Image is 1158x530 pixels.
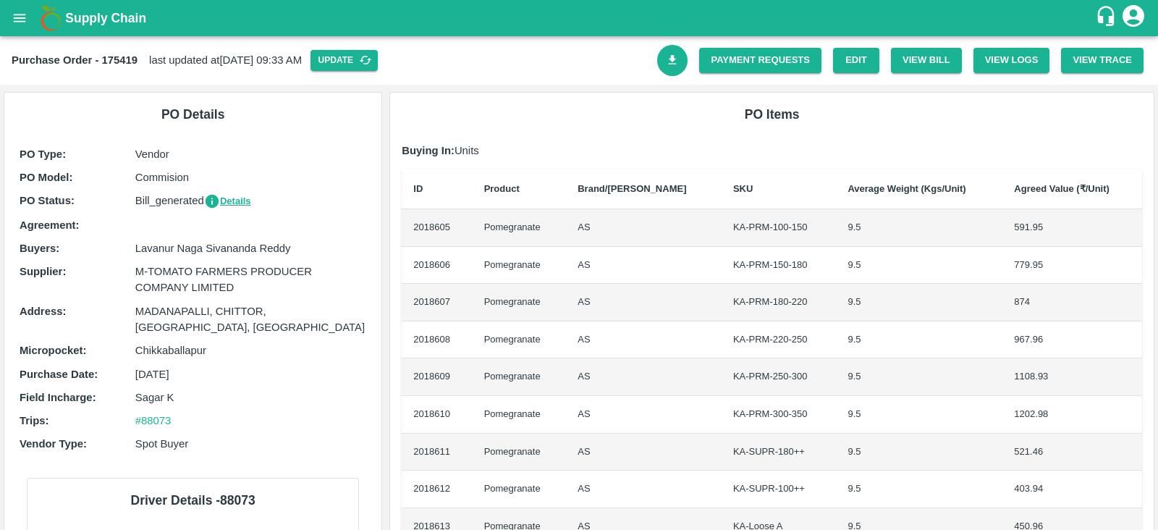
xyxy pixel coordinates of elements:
[566,209,722,247] td: AS
[20,219,79,231] b: Agreement:
[733,183,753,194] b: SKU
[833,48,879,73] a: Edit
[402,434,472,471] td: 2018611
[402,145,455,156] b: Buying In:
[722,321,837,359] td: KA-PRM-220-250
[12,54,138,66] b: Purchase Order - 175419
[722,434,837,471] td: KA-SUPR-180++
[65,8,1095,28] a: Supply Chain
[566,284,722,321] td: AS
[20,148,66,160] b: PO Type :
[3,1,36,35] button: open drawer
[1014,183,1110,194] b: Agreed Value (₹/Unit)
[16,104,370,125] h6: PO Details
[135,240,367,256] p: Lavanur Naga Sivananda Reddy
[578,183,686,194] b: Brand/[PERSON_NAME]
[20,266,66,277] b: Supplier :
[836,209,1002,247] td: 9.5
[402,284,472,321] td: 2018607
[566,247,722,285] td: AS
[135,193,367,209] p: Bill_generated
[65,11,146,25] b: Supply Chain
[1002,358,1142,396] td: 1108.93
[20,369,98,380] b: Purchase Date :
[402,247,472,285] td: 2018606
[836,321,1002,359] td: 9.5
[722,284,837,321] td: KA-PRM-180-220
[473,209,567,247] td: Pomegranate
[402,209,472,247] td: 2018605
[1002,247,1142,285] td: 779.95
[135,264,367,296] p: M-TOMATO FARMERS PRODUCER COMPANY LIMITED
[39,490,347,510] h6: Driver Details - 88073
[1002,434,1142,471] td: 521.46
[722,247,837,285] td: KA-PRM-150-180
[20,195,75,206] b: PO Status :
[473,321,567,359] td: Pomegranate
[566,321,722,359] td: AS
[473,396,567,434] td: Pomegranate
[484,183,520,194] b: Product
[473,284,567,321] td: Pomegranate
[891,48,962,73] button: View Bill
[836,284,1002,321] td: 9.5
[1120,3,1146,33] div: account of current user
[135,303,367,336] p: MADANAPALLI, CHITTOR, [GEOGRAPHIC_DATA], [GEOGRAPHIC_DATA]
[836,434,1002,471] td: 9.5
[699,48,821,73] a: Payment Requests
[473,434,567,471] td: Pomegranate
[836,247,1002,285] td: 9.5
[473,358,567,396] td: Pomegranate
[566,434,722,471] td: AS
[135,342,367,358] p: Chikkaballapur
[402,358,472,396] td: 2018609
[1002,284,1142,321] td: 874
[402,104,1142,125] h6: PO Items
[20,243,59,254] b: Buyers :
[310,50,378,71] button: Update
[36,4,65,33] img: logo
[973,48,1050,73] button: View Logs
[836,396,1002,434] td: 9.5
[135,366,367,382] p: [DATE]
[566,471,722,508] td: AS
[402,321,472,359] td: 2018608
[722,396,837,434] td: KA-PRM-300-350
[657,45,688,76] a: Download Bill
[135,169,367,185] p: Commision
[20,172,72,183] b: PO Model :
[1002,396,1142,434] td: 1202.98
[836,358,1002,396] td: 9.5
[402,396,472,434] td: 2018610
[836,471,1002,508] td: 9.5
[135,415,172,426] a: #88073
[473,247,567,285] td: Pomegranate
[135,390,367,405] p: Sagar K
[20,345,86,356] b: Micropocket :
[204,193,251,210] button: Details
[722,471,837,508] td: KA-SUPR-100++
[473,471,567,508] td: Pomegranate
[135,436,367,452] p: Spot Buyer
[402,143,1142,159] p: Units
[413,183,423,194] b: ID
[20,392,96,403] b: Field Incharge :
[566,358,722,396] td: AS
[1002,321,1142,359] td: 967.96
[135,146,367,162] p: Vendor
[1002,471,1142,508] td: 403.94
[12,50,657,71] div: last updated at [DATE] 09:33 AM
[20,438,87,450] b: Vendor Type :
[1061,48,1144,73] button: View Trace
[722,209,837,247] td: KA-PRM-100-150
[20,306,66,317] b: Address :
[722,358,837,396] td: KA-PRM-250-300
[848,183,965,194] b: Average Weight (Kgs/Unit)
[402,471,472,508] td: 2018612
[20,415,48,426] b: Trips :
[1095,5,1120,31] div: customer-support
[566,396,722,434] td: AS
[1002,209,1142,247] td: 591.95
